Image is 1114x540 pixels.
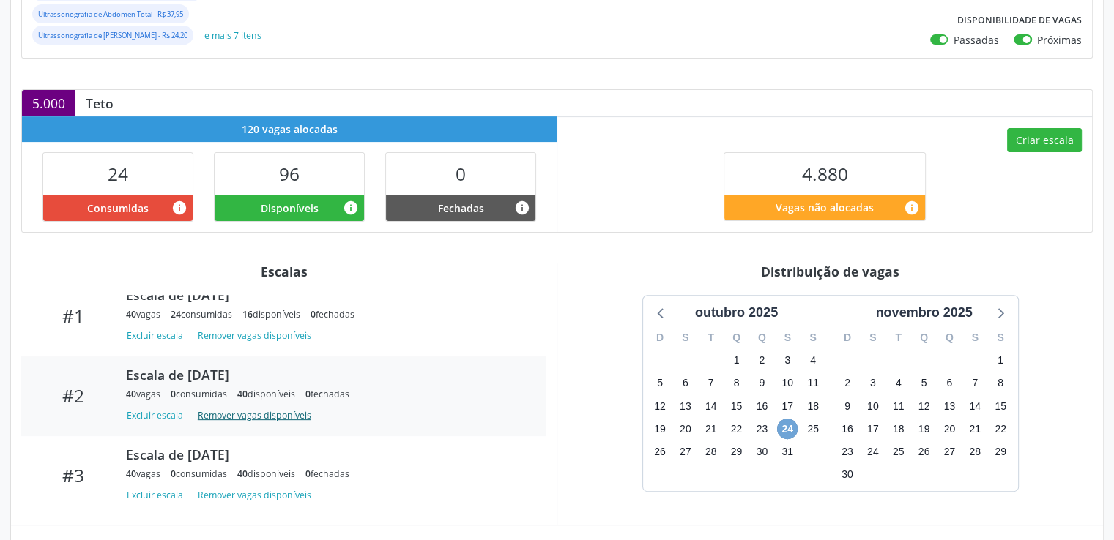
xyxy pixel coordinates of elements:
button: Excluir escala [126,405,189,425]
i: Vagas alocadas que possuem marcações associadas [171,200,187,216]
span: terça-feira, 11 de novembro de 2025 [888,396,909,416]
span: quarta-feira, 12 de novembro de 2025 [913,396,934,416]
div: T [885,326,911,349]
span: terça-feira, 4 de novembro de 2025 [888,373,909,394]
span: quinta-feira, 20 de novembro de 2025 [939,419,959,439]
div: #1 [31,305,116,326]
span: 24 [108,162,128,186]
span: 40 [237,388,248,400]
span: domingo, 9 de novembro de 2025 [837,396,858,416]
div: consumidas [171,388,227,400]
div: Escalas [21,263,546,280]
button: Remover vagas disponíveis [192,326,317,345]
span: domingo, 23 de novembro de 2025 [837,441,858,462]
span: segunda-feira, 6 de outubro de 2025 [675,373,696,394]
span: 0 [305,468,311,480]
span: sexta-feira, 31 de outubro de 2025 [777,441,798,462]
span: 0 [305,388,311,400]
span: quinta-feira, 30 de outubro de 2025 [751,441,772,462]
span: sexta-feira, 28 de novembro de 2025 [965,441,985,462]
label: Próximas [1037,32,1082,48]
div: novembro 2025 [869,303,978,323]
span: 40 [126,468,136,480]
span: sexta-feira, 3 de outubro de 2025 [777,350,798,371]
span: Consumidas [87,200,149,216]
div: S [775,326,801,349]
span: quarta-feira, 29 de outubro de 2025 [726,441,746,462]
label: Passadas [953,32,998,48]
div: S [962,326,988,349]
span: sexta-feira, 21 de novembro de 2025 [965,419,985,439]
span: 0 [311,308,316,320]
div: vagas [126,308,160,320]
span: 16 [242,308,253,320]
span: sábado, 25 de outubro de 2025 [803,419,823,439]
span: quarta-feira, 26 de novembro de 2025 [913,441,934,462]
span: sexta-feira, 24 de outubro de 2025 [777,419,798,439]
span: sexta-feira, 10 de outubro de 2025 [777,373,798,394]
div: disponíveis [237,468,295,480]
button: Excluir escala [126,485,189,505]
div: S [801,326,826,349]
span: 24 [171,308,181,320]
small: Ultrassonografia de Abdomen Total - R$ 37,95 [38,10,183,19]
span: quinta-feira, 23 de outubro de 2025 [751,419,772,439]
div: Teto [75,95,124,111]
span: sexta-feira, 7 de novembro de 2025 [965,373,985,394]
span: terça-feira, 25 de novembro de 2025 [888,441,909,462]
span: segunda-feira, 13 de outubro de 2025 [675,396,696,416]
span: segunda-feira, 24 de novembro de 2025 [863,441,883,462]
div: disponíveis [237,388,295,400]
span: domingo, 2 de novembro de 2025 [837,373,858,394]
label: Disponibilidade de vagas [957,10,1082,32]
div: Q [911,326,937,349]
span: 96 [279,162,300,186]
span: sábado, 18 de outubro de 2025 [803,396,823,416]
div: vagas [126,388,160,400]
span: quinta-feira, 6 de novembro de 2025 [939,373,959,394]
button: Criar escala [1007,128,1082,153]
i: Vagas alocadas e sem marcações associadas [343,200,359,216]
span: quarta-feira, 19 de novembro de 2025 [913,419,934,439]
div: 120 vagas alocadas [22,116,557,142]
span: quinta-feira, 13 de novembro de 2025 [939,396,959,416]
span: sábado, 4 de outubro de 2025 [803,350,823,371]
div: consumidas [171,308,232,320]
button: Remover vagas disponíveis [192,485,317,505]
div: Q [937,326,962,349]
span: terça-feira, 21 de outubro de 2025 [701,419,721,439]
div: T [698,326,724,349]
span: segunda-feira, 20 de outubro de 2025 [675,419,696,439]
span: terça-feira, 18 de novembro de 2025 [888,419,909,439]
span: quinta-feira, 9 de outubro de 2025 [751,373,772,394]
span: quarta-feira, 15 de outubro de 2025 [726,396,746,416]
div: fechadas [305,468,349,480]
span: 0 [171,388,176,400]
span: sábado, 15 de novembro de 2025 [990,396,1011,416]
div: Distribuição de vagas [568,263,1093,280]
div: fechadas [311,308,354,320]
span: 40 [237,468,248,480]
div: Escala de [DATE] [126,367,526,383]
div: #3 [31,465,116,486]
span: 0 [456,162,466,186]
span: sábado, 29 de novembro de 2025 [990,441,1011,462]
span: Vagas não alocadas [776,200,874,215]
div: 5.000 [22,90,75,116]
span: 40 [126,388,136,400]
span: 4.880 [802,162,848,186]
div: Escala de [DATE] [126,446,526,462]
span: Fechadas [438,200,484,216]
span: sexta-feira, 14 de novembro de 2025 [965,396,985,416]
span: 0 [171,468,176,480]
div: Escala de [DATE] [126,287,526,303]
span: segunda-feira, 10 de novembro de 2025 [863,396,883,416]
div: consumidas [171,468,227,480]
span: quarta-feira, 22 de outubro de 2025 [726,419,746,439]
span: domingo, 30 de novembro de 2025 [837,465,858,485]
span: segunda-feira, 27 de outubro de 2025 [675,441,696,462]
span: domingo, 19 de outubro de 2025 [650,419,670,439]
div: #2 [31,385,116,406]
div: S [860,326,885,349]
div: fechadas [305,388,349,400]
